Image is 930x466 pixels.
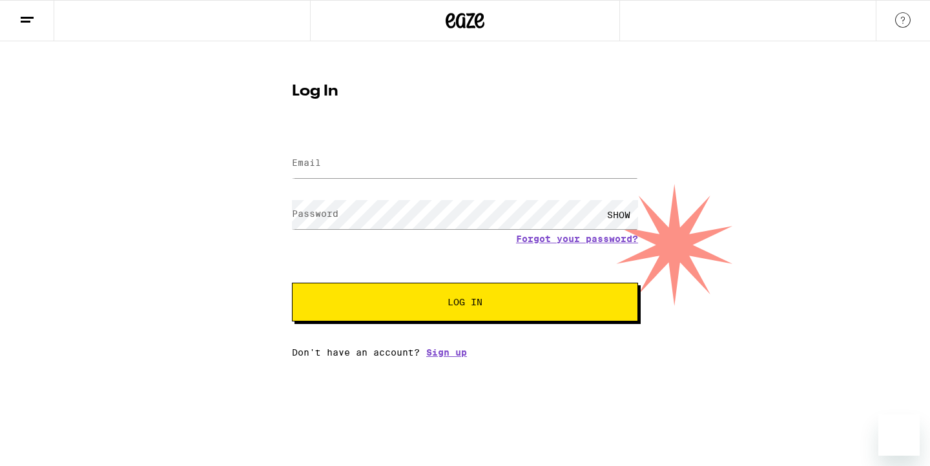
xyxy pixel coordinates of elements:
a: Forgot your password? [516,234,638,244]
div: SHOW [599,200,638,229]
div: Don't have an account? [292,347,638,358]
h1: Log In [292,84,638,99]
label: Password [292,208,338,219]
button: Log In [292,283,638,321]
iframe: Button to launch messaging window [878,414,920,456]
label: Email [292,157,321,168]
input: Email [292,149,638,178]
a: Sign up [426,347,467,358]
span: Log In [448,298,482,307]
